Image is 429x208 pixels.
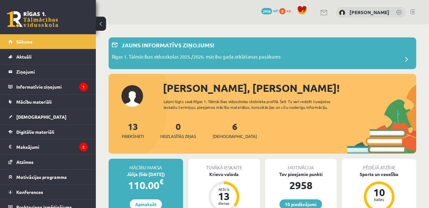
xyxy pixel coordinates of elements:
a: Sākums [8,34,88,49]
a: Konferences [8,185,88,199]
a: 2958 mP [261,8,278,13]
div: dienas [214,201,234,205]
span: Atzīmes [16,159,34,165]
i: 1 [79,83,88,91]
div: balles [370,197,389,201]
div: 13 [214,191,234,201]
a: Maksājumi2 [8,140,88,154]
i: 2 [79,143,88,151]
span: Motivācijas programma [16,174,67,180]
div: Tev pieejamie punkti [265,171,337,178]
span: Digitālie materiāli [16,129,54,135]
a: Atzīmes [8,155,88,169]
span: Aktuāli [16,54,32,60]
div: 10 [370,187,389,197]
span: Priekšmeti [122,133,144,140]
a: Motivācijas programma [8,170,88,184]
legend: Maksājumi [16,140,88,154]
span: Sākums [16,39,33,44]
a: Rīgas 1. Tālmācības vidusskola [7,11,58,27]
span: Neizlasītās ziņas [160,133,196,140]
div: 110.00 [109,178,183,193]
div: Motivācija [265,159,337,171]
p: Jauns informatīvs ziņojums! [121,41,214,49]
div: Atlicis [214,187,234,191]
span: Mācību materiāli [16,99,52,105]
a: [DEMOGRAPHIC_DATA] [8,109,88,124]
span: € [159,177,164,186]
a: 6[DEMOGRAPHIC_DATA] [213,121,257,140]
div: Pēdējā atzīme [342,159,416,171]
span: mP [273,8,278,13]
a: 13Priekšmeti [122,121,144,140]
a: Aktuāli [8,49,88,64]
a: Ziņojumi [8,64,88,79]
legend: Informatīvie ziņojumi [16,79,88,94]
div: Krievu valoda [188,171,260,178]
legend: Ziņojumi [16,64,88,79]
span: [DEMOGRAPHIC_DATA] [16,114,66,120]
a: Digitālie materiāli [8,124,88,139]
div: Jūlijs (līdz [DATE]) [109,171,183,178]
a: 0Neizlasītās ziņas [160,121,196,140]
a: Mācību materiāli [8,94,88,109]
img: Armanda Gūtmane [339,10,345,16]
div: [PERSON_NAME], [PERSON_NAME]! [163,80,416,96]
span: 2958 [261,8,272,14]
a: 0 xp [279,8,294,13]
span: [DEMOGRAPHIC_DATA] [213,133,257,140]
p: Rīgas 1. Tālmācības vidusskolas 2025./2026. mācību gada atklāšanas pasākums [112,53,281,62]
div: Tuvākā ieskaite [188,159,260,171]
div: Sports un veselība [342,171,416,178]
div: 2958 [265,178,337,193]
span: 0 [279,8,286,14]
span: Konferences [16,189,43,195]
div: Mācību maksa [109,159,183,171]
a: Jauns informatīvs ziņojums! Rīgas 1. Tālmācības vidusskolas 2025./2026. mācību gada atklāšanas pa... [112,41,413,66]
span: xp [287,8,291,13]
div: Laipni lūgts savā Rīgas 1. Tālmācības vidusskolas skolnieka profilā. Šeit Tu vari redzēt tuvojošo... [164,99,348,110]
a: [PERSON_NAME] [349,9,389,15]
a: Informatīvie ziņojumi1 [8,79,88,94]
